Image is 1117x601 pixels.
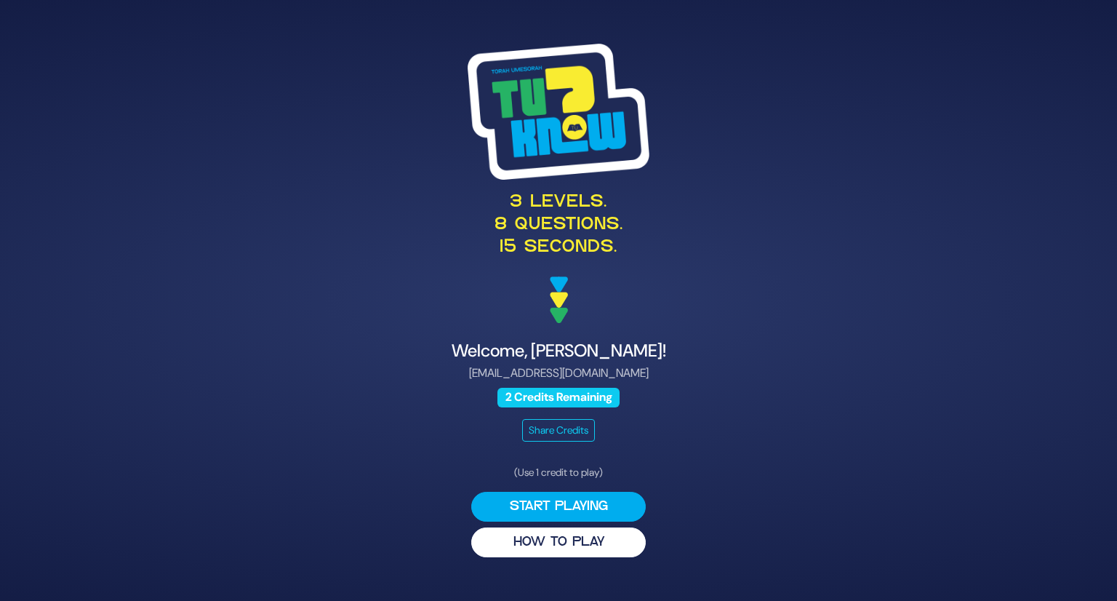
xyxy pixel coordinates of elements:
[497,388,620,407] span: 2 Credits Remaining
[471,528,646,557] button: HOW TO PLAY
[522,419,595,442] button: Share Credits
[204,341,913,362] h4: Welcome, [PERSON_NAME]!
[471,492,646,522] button: Start Playing
[550,276,568,323] img: decoration arrows
[471,465,646,480] p: (Use 1 credit to play)
[468,44,649,179] img: Tournament Logo
[204,191,913,260] p: 3 levels. 8 questions. 15 seconds.
[204,365,913,382] p: [EMAIL_ADDRESS][DOMAIN_NAME]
